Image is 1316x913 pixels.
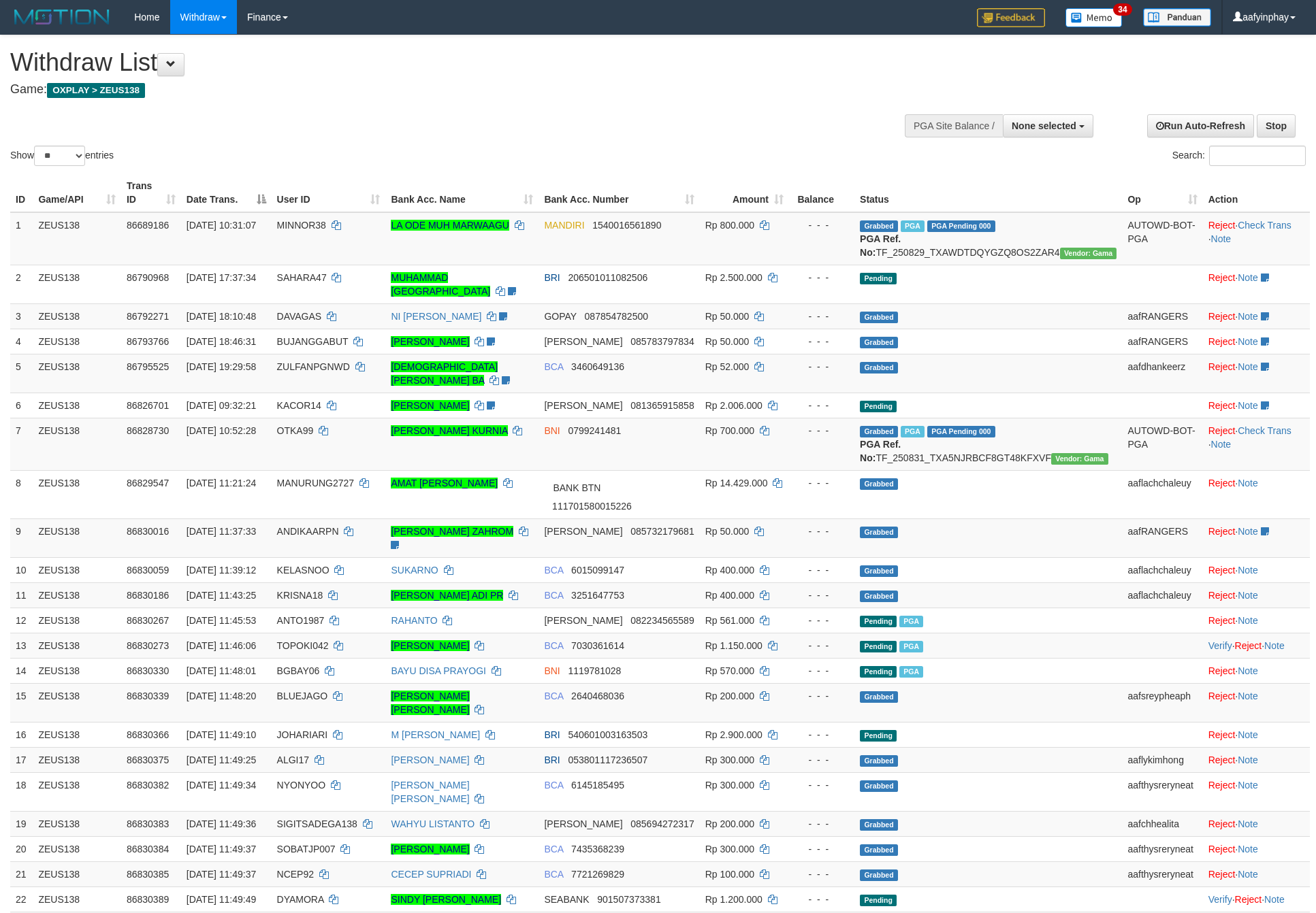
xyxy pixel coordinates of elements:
[1208,640,1232,651] a: Verify
[860,527,898,538] span: Grabbed
[391,400,469,411] a: [PERSON_NAME]
[33,173,121,212] th: Game/API: activate to sort column ascending
[127,478,169,488] span: 86829547
[10,212,33,265] td: 1
[1203,173,1310,212] th: Action
[1143,8,1211,27] img: panduan.png
[391,665,486,676] a: BAYU DISA PRAYOGI
[391,894,501,905] a: SINDY [PERSON_NAME]
[1208,780,1236,791] a: Reject
[127,311,169,322] span: 86792271
[47,83,145,98] span: OXPLAY > ZEUS138
[705,400,763,411] span: Rp 2.006.000
[187,729,256,740] span: [DATE] 11:49:10
[391,565,438,576] a: SUKARNO
[10,418,33,470] td: 7
[187,478,256,488] span: [DATE] 11:21:24
[1203,393,1310,418] td: ·
[187,615,256,626] span: [DATE] 11:45:53
[33,582,121,608] td: ZEUS138
[795,310,849,323] div: - - -
[860,273,897,284] span: Pending
[795,639,849,652] div: - - -
[585,311,648,322] span: Copy 087854782500 to clipboard
[544,476,609,499] span: BANK BTN
[795,664,849,678] div: - - -
[1208,336,1236,347] a: Reject
[1203,633,1310,658] td: · ·
[277,336,349,347] span: BUJANGGABUT
[1122,418,1202,470] td: AUTOWD-BOT-PGA
[10,518,33,557] td: 9
[1172,146,1306,166] label: Search:
[1051,453,1108,465] span: Vendor URL: https://trx31.1velocity.biz
[705,590,754,601] span: Rp 400.000
[1208,691,1236,701] a: Reject
[1208,478,1236,488] a: Reject
[391,615,437,626] a: RAHANTO
[571,361,624,372] span: Copy 3460649136 to clipboard
[899,616,923,627] span: Marked by aafkaynarin
[127,565,169,576] span: 86830059
[391,361,498,386] a: [DEMOGRAPHIC_DATA][PERSON_NAME] BA
[1264,640,1285,651] a: Note
[544,665,560,676] span: BNI
[860,691,898,703] span: Grabbed
[33,470,121,518] td: ZEUS138
[187,311,256,322] span: [DATE] 18:10:48
[1203,418,1310,470] td: · ·
[127,272,169,283] span: 86790968
[705,565,754,576] span: Rp 400.000
[187,665,256,676] span: [DATE] 11:48:01
[10,608,33,633] td: 12
[1208,565,1236,576] a: Reject
[187,640,256,651] span: [DATE] 11:46:06
[795,563,849,577] div: - - -
[277,526,339,537] span: ANDIKAARPN
[795,335,849,348] div: - - -
[860,362,898,373] span: Grabbed
[705,729,763,740] span: Rp 2.900.000
[10,173,33,212] th: ID
[10,7,114,27] img: MOTION_logo.png
[33,303,121,329] td: ZEUS138
[899,666,923,678] span: Marked by aafsreyleap
[391,311,481,322] a: NI [PERSON_NAME]
[1238,526,1258,537] a: Note
[277,691,328,701] span: BLUEJAGO
[127,336,169,347] span: 86793766
[33,557,121,582] td: ZEUS138
[10,683,33,722] td: 15
[544,729,560,740] span: BRI
[571,590,624,601] span: Copy 3251647753 to clipboard
[795,614,849,627] div: - - -
[1203,354,1310,393] td: ·
[571,565,624,576] span: Copy 6015099147 to clipboard
[10,393,33,418] td: 6
[795,689,849,703] div: - - -
[127,590,169,601] span: 86830186
[860,312,898,323] span: Grabbed
[277,565,330,576] span: KELASNOO
[1264,894,1285,905] a: Note
[33,658,121,683] td: ZEUS138
[33,393,121,418] td: ZEUS138
[700,173,789,212] th: Amount: activate to sort column ascending
[187,590,256,601] span: [DATE] 11:43:25
[1065,8,1123,27] img: Button%20Memo.svg
[10,354,33,393] td: 5
[854,418,1122,470] td: TF_250831_TXA5NJRBCF8GT48KFXVF
[33,418,121,470] td: ZEUS138
[860,666,897,678] span: Pending
[391,272,490,297] a: MUHAMMAD [GEOGRAPHIC_DATA]
[277,615,325,626] span: ANTO1987
[860,426,898,437] span: Grabbed
[860,591,898,602] span: Grabbed
[277,665,320,676] span: BGBAY06
[1208,272,1236,283] a: Reject
[544,220,584,231] span: MANDIRI
[1122,582,1202,608] td: aaflachchaleuy
[705,336,750,347] span: Rp 50.000
[1208,844,1236,854] a: Reject
[544,425,560,436] span: BNI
